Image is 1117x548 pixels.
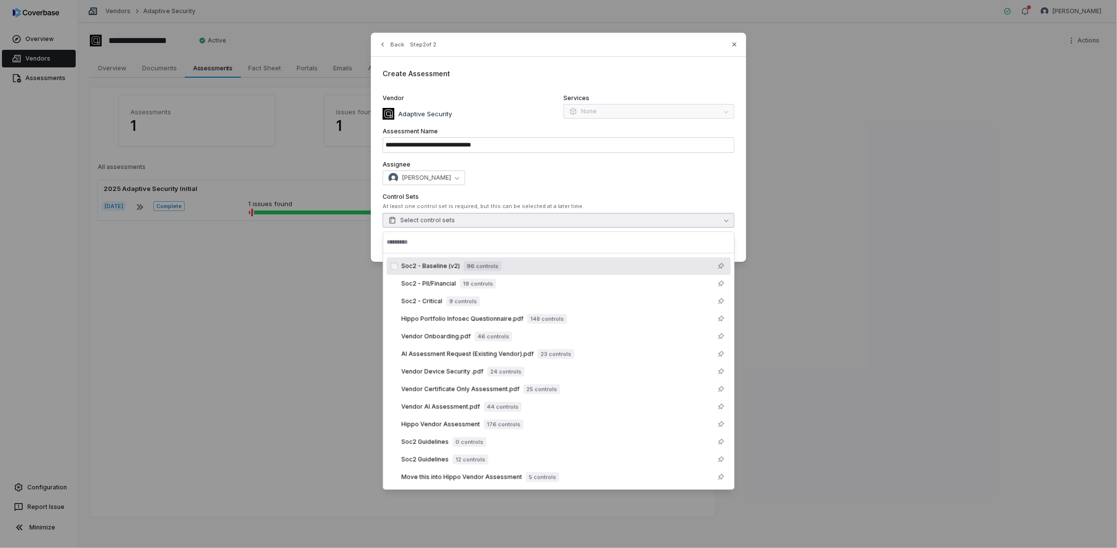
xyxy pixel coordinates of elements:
[487,367,524,377] span: 24 controls
[401,438,449,446] span: Soc2 Guidelines
[484,420,523,429] span: 176 controls
[401,280,456,288] span: Soc2 - PII/Financial
[401,333,471,340] span: Vendor Onboarding.pdf
[401,262,460,270] span: Soc2 - Baseline (v2)
[401,350,534,358] span: AI Assessment Request (Existing Vendor).pdf
[383,203,734,210] div: At least one control set is required, but this can be selected at a later time.
[383,161,734,169] label: Assignee
[527,314,567,324] span: 148 controls
[383,69,450,78] span: Create Assessment
[484,402,521,412] span: 44 controls
[394,109,452,119] p: Adaptive Security
[401,368,483,376] span: Vendor Device Security .pdf
[401,297,442,305] span: Soc2 - Critical
[452,455,488,464] span: 12 controls
[563,94,734,102] label: Services
[446,296,480,306] span: 9 controls
[388,216,455,224] span: Select control sets
[383,127,734,135] label: Assessment Name
[401,456,449,464] span: Soc2 Guidelines
[388,173,398,183] img: Shaun Angley avatar
[452,437,486,447] span: 0 controls
[383,253,734,490] div: Suggestions
[474,332,512,341] span: 46 controls
[383,193,734,201] label: Control Sets
[383,94,404,102] span: Vendor
[401,315,523,323] span: Hippo Portfolio Infosec Questionnaire.pdf
[402,174,451,182] span: [PERSON_NAME]
[464,261,501,271] span: 96 controls
[376,36,407,53] button: Back
[537,349,574,359] span: 23 controls
[401,473,522,481] span: Move this into Hippo Vendor Assessment
[460,279,496,289] span: 19 controls
[401,403,480,411] span: Vendor AI Assessment.pdf
[401,385,519,393] span: Vendor Certificate Only Assessment.pdf
[523,384,560,394] span: 25 controls
[401,421,480,428] span: Hippo Vendor Assessment
[410,41,436,48] span: Step 2 of 2
[526,472,559,482] span: 5 controls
